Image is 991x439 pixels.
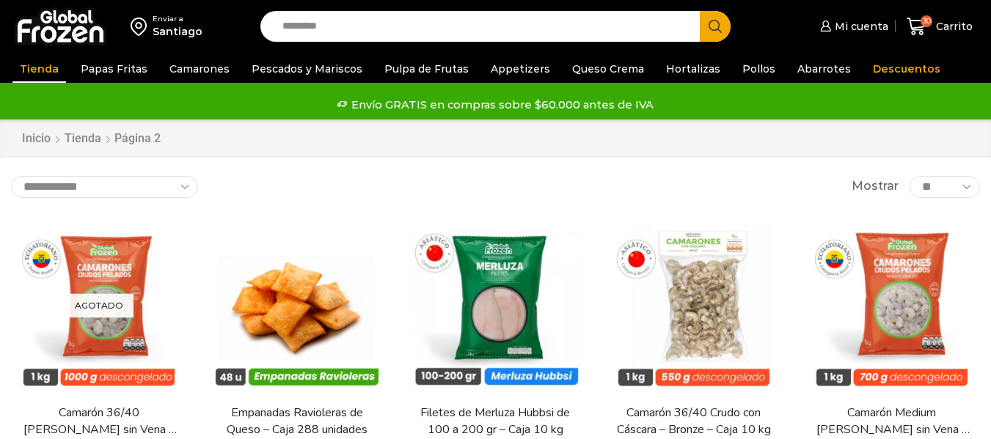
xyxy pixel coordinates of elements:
[153,24,202,39] div: Santiago
[921,15,932,27] span: 30
[65,293,134,317] p: Agotado
[615,405,773,438] a: Camarón 36/40 Crudo con Cáscara – Bronze – Caja 10 kg
[831,19,888,34] span: Mi cuenta
[73,55,155,83] a: Papas Fritas
[114,131,161,145] span: Página 2
[416,405,574,438] a: Filetes de Merluza Hubbsi de 100 a 200 gr – Caja 10 kg
[565,55,651,83] a: Queso Crema
[131,14,153,39] img: address-field-icon.svg
[866,55,948,83] a: Descuentos
[852,178,899,195] span: Mostrar
[20,405,178,438] a: Camarón 36/40 [PERSON_NAME] sin Vena – Super Prime – Caja 10 kg
[11,176,198,198] select: Pedido de la tienda
[21,130,164,147] nav: Breadcrumb
[377,55,476,83] a: Pulpa de Frutas
[700,11,731,42] button: Search button
[153,14,202,24] div: Enviar a
[816,12,888,41] a: Mi cuenta
[790,55,858,83] a: Abarrotes
[483,55,557,83] a: Appetizers
[218,405,376,438] a: Empanadas Ravioleras de Queso – Caja 288 unidades
[244,55,370,83] a: Pescados y Mariscos
[12,55,66,83] a: Tienda
[735,55,783,83] a: Pollos
[21,130,51,147] a: Inicio
[813,405,971,438] a: Camarón Medium [PERSON_NAME] sin Vena – Silver – Caja 10 kg
[659,55,728,83] a: Hortalizas
[162,55,237,83] a: Camarones
[64,130,102,147] a: Tienda
[932,19,973,34] span: Carrito
[903,10,976,44] a: 30 Carrito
